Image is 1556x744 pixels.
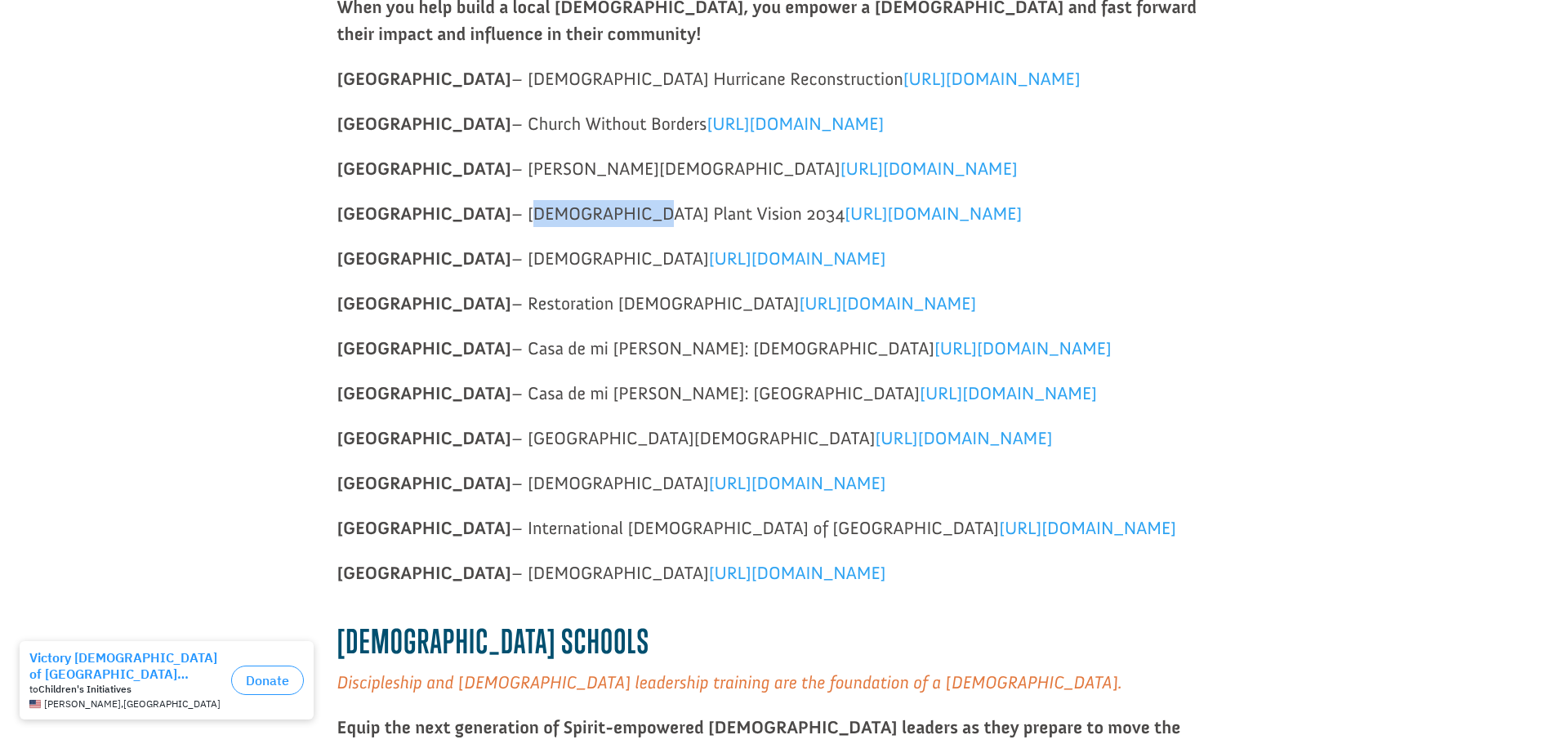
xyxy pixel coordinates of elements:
[337,337,511,359] strong: [GEOGRAPHIC_DATA]
[337,68,903,90] span: – [DEMOGRAPHIC_DATA] Hurricane Reconstruction
[934,337,1112,368] a: [URL][DOMAIN_NAME]
[337,247,709,270] span: – [DEMOGRAPHIC_DATA]
[337,247,511,270] strong: [GEOGRAPHIC_DATA]
[38,50,132,62] strong: Children's Initiatives
[337,427,511,449] strong: [GEOGRAPHIC_DATA]
[337,517,1000,539] span: – International [DEMOGRAPHIC_DATA] of [GEOGRAPHIC_DATA]
[337,292,511,314] strong: [GEOGRAPHIC_DATA]
[29,16,225,49] div: Victory [DEMOGRAPHIC_DATA] of [GEOGRAPHIC_DATA] donated $5,000
[337,113,707,135] span: – Church Without Borders
[840,158,1018,180] span: [URL][DOMAIN_NAME]
[709,247,886,270] span: [URL][DOMAIN_NAME]
[709,562,886,592] a: [URL][DOMAIN_NAME]
[337,382,511,404] strong: [GEOGRAPHIC_DATA]
[29,65,41,77] img: US.png
[337,472,511,494] strong: [GEOGRAPHIC_DATA]
[337,203,845,225] span: – [DEMOGRAPHIC_DATA] Plant Vision 2034
[29,51,225,62] div: to
[44,65,221,77] span: [PERSON_NAME] , [GEOGRAPHIC_DATA]
[337,562,511,584] strong: [GEOGRAPHIC_DATA]
[999,517,1176,539] span: [URL][DOMAIN_NAME]
[337,472,709,494] span: – [DEMOGRAPHIC_DATA]
[337,113,511,135] strong: [GEOGRAPHIC_DATA]
[845,203,1022,225] span: [URL][DOMAIN_NAME]
[337,562,709,584] span: – [DEMOGRAPHIC_DATA]
[876,427,1053,457] a: [URL][DOMAIN_NAME]
[709,247,886,278] a: [URL][DOMAIN_NAME]
[709,472,886,494] span: [URL][DOMAIN_NAME]
[876,427,1053,449] span: [URL][DOMAIN_NAME]
[840,158,1018,188] a: [URL][DOMAIN_NAME]
[337,158,840,180] span: – [PERSON_NAME][DEMOGRAPHIC_DATA]
[337,517,511,539] strong: [GEOGRAPHIC_DATA]
[845,203,1022,233] a: [URL][DOMAIN_NAME]
[231,33,304,62] button: Donate
[337,158,511,180] strong: [GEOGRAPHIC_DATA]
[903,68,1081,90] span: [URL][DOMAIN_NAME]
[337,671,1122,693] span: Discipleship and [DEMOGRAPHIC_DATA] leadership training are the foundation of a [DEMOGRAPHIC_DATA].
[799,292,976,323] a: [URL][DOMAIN_NAME]
[337,427,876,449] span: – [GEOGRAPHIC_DATA][DEMOGRAPHIC_DATA]
[920,382,1097,412] a: [URL][DOMAIN_NAME]
[337,203,511,225] strong: [GEOGRAPHIC_DATA]
[999,517,1176,547] a: [URL][DOMAIN_NAME]
[337,621,650,661] b: [DEMOGRAPHIC_DATA] Schools
[337,292,800,314] span: – Restoration [DEMOGRAPHIC_DATA]
[709,472,886,502] a: [URL][DOMAIN_NAME]
[337,68,511,90] strong: [GEOGRAPHIC_DATA]
[799,292,976,314] span: [URL][DOMAIN_NAME]
[337,337,1112,359] span: – Casa de mi [PERSON_NAME]: [DEMOGRAPHIC_DATA]
[903,68,1081,98] a: [URL][DOMAIN_NAME]
[337,382,921,404] span: – Casa de mi [PERSON_NAME]: [GEOGRAPHIC_DATA]
[707,113,884,143] a: [URL][DOMAIN_NAME]
[920,382,1097,404] span: [URL][DOMAIN_NAME]
[707,113,884,135] span: [URL][DOMAIN_NAME]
